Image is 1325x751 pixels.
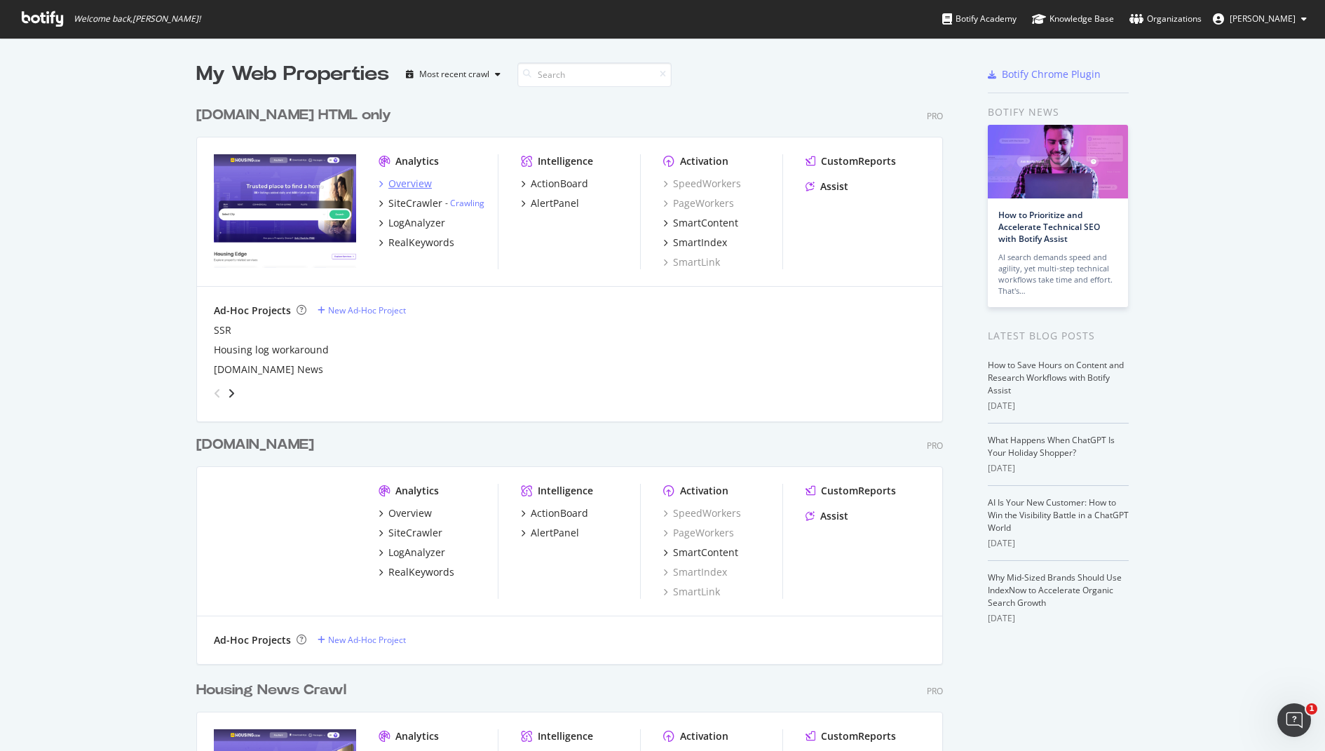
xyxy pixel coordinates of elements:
[663,565,727,579] a: SmartIndex
[988,434,1115,459] a: What Happens When ChatGPT Is Your Holiday Shopper?
[445,197,484,209] div: -
[673,236,727,250] div: SmartIndex
[388,565,454,579] div: RealKeywords
[531,196,579,210] div: AlertPanel
[450,197,484,209] a: Crawling
[214,363,323,377] a: [DOMAIN_NAME] News
[988,537,1129,550] div: [DATE]
[379,526,442,540] a: SiteCrawler
[821,484,896,498] div: CustomReports
[379,216,445,230] a: LogAnalyzer
[806,729,896,743] a: CustomReports
[328,634,406,646] div: New Ad-Hoc Project
[538,484,593,498] div: Intelligence
[226,386,236,400] div: angle-right
[1002,67,1101,81] div: Botify Chrome Plugin
[988,67,1101,81] a: Botify Chrome Plugin
[214,323,231,337] div: SSR
[214,633,291,647] div: Ad-Hoc Projects
[379,236,454,250] a: RealKeywords
[988,400,1129,412] div: [DATE]
[208,382,226,405] div: angle-left
[663,506,741,520] div: SpeedWorkers
[196,105,391,126] div: [DOMAIN_NAME] HTML only
[673,546,738,560] div: SmartContent
[388,196,442,210] div: SiteCrawler
[318,304,406,316] a: New Ad-Hoc Project
[821,154,896,168] div: CustomReports
[388,236,454,250] div: RealKeywords
[1277,703,1311,737] iframe: Intercom live chat
[531,526,579,540] div: AlertPanel
[328,304,406,316] div: New Ad-Hoc Project
[538,729,593,743] div: Intelligence
[214,343,329,357] a: Housing log workaround
[663,255,720,269] a: SmartLink
[214,304,291,318] div: Ad-Hoc Projects
[395,729,439,743] div: Analytics
[74,13,201,25] span: Welcome back, [PERSON_NAME] !
[214,484,356,597] img: www.realestate.com.au
[673,216,738,230] div: SmartContent
[1306,703,1317,715] span: 1
[214,154,356,268] img: www.Housing.com
[521,196,579,210] a: AlertPanel
[663,177,741,191] a: SpeedWorkers
[517,62,672,87] input: Search
[1129,12,1202,26] div: Organizations
[379,546,445,560] a: LogAnalyzer
[680,484,728,498] div: Activation
[379,177,432,191] a: Overview
[998,252,1117,297] div: AI search demands speed and agility, yet multi-step technical workflows take time and effort. Tha...
[820,180,848,194] div: Assist
[521,526,579,540] a: AlertPanel
[1230,13,1296,25] span: Venus Kalra
[531,177,588,191] div: ActionBoard
[806,180,848,194] a: Assist
[388,506,432,520] div: Overview
[388,216,445,230] div: LogAnalyzer
[379,196,484,210] a: SiteCrawler- Crawling
[988,328,1129,344] div: Latest Blog Posts
[988,612,1129,625] div: [DATE]
[663,216,738,230] a: SmartContent
[196,680,352,701] a: Housing News Crawl
[927,110,943,122] div: Pro
[988,462,1129,475] div: [DATE]
[400,63,506,86] button: Most recent crawl
[538,154,593,168] div: Intelligence
[988,104,1129,120] div: Botify news
[663,196,734,210] a: PageWorkers
[806,484,896,498] a: CustomReports
[663,585,720,599] a: SmartLink
[196,680,346,701] div: Housing News Crawl
[663,236,727,250] a: SmartIndex
[806,154,896,168] a: CustomReports
[663,526,734,540] a: PageWorkers
[196,105,397,126] a: [DOMAIN_NAME] HTML only
[680,154,728,168] div: Activation
[379,506,432,520] a: Overview
[388,526,442,540] div: SiteCrawler
[196,435,314,455] div: [DOMAIN_NAME]
[395,484,439,498] div: Analytics
[988,359,1124,396] a: How to Save Hours on Content and Research Workflows with Botify Assist
[988,125,1128,198] img: How to Prioritize and Accelerate Technical SEO with Botify Assist
[821,729,896,743] div: CustomReports
[927,440,943,452] div: Pro
[820,509,848,523] div: Assist
[196,435,320,455] a: [DOMAIN_NAME]
[988,496,1129,534] a: AI Is Your New Customer: How to Win the Visibility Battle in a ChatGPT World
[1202,8,1318,30] button: [PERSON_NAME]
[196,60,389,88] div: My Web Properties
[521,506,588,520] a: ActionBoard
[379,565,454,579] a: RealKeywords
[927,685,943,697] div: Pro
